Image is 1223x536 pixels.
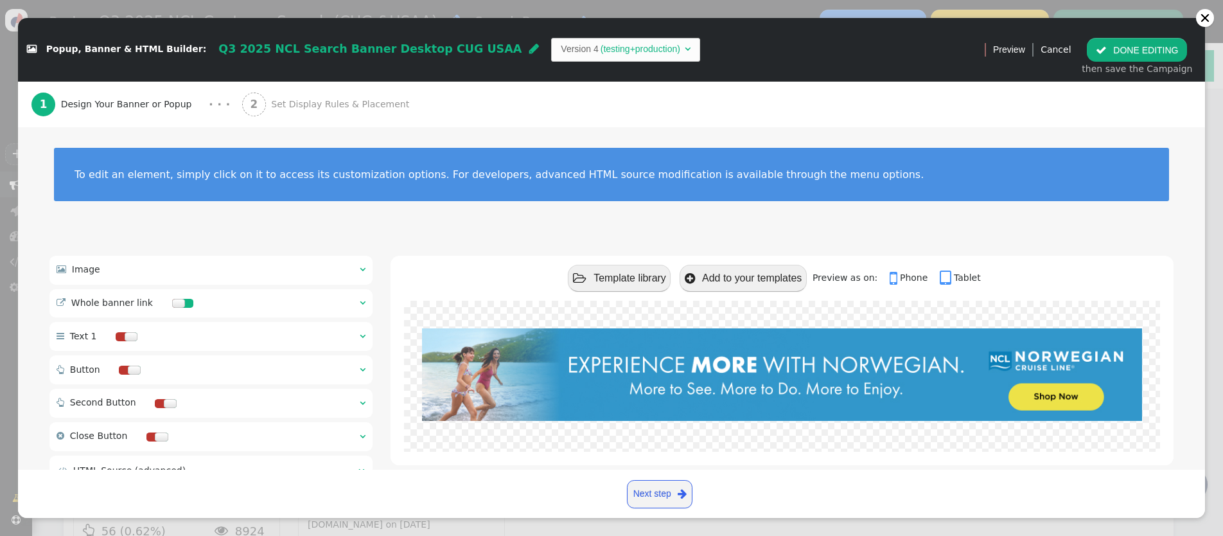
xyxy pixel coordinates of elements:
span:  [890,269,900,287]
span: Button [70,364,100,375]
div: then save the Campaign [1082,62,1192,76]
div: To edit an element, simply click on it to access its customization options. For developers, advan... [75,168,1148,181]
a: Next step [627,480,692,508]
span: Q3 2025 NCL Search Banner Desktop CUG USAA [218,42,522,55]
a: Phone [890,272,937,283]
span:  [58,466,67,475]
span:  [360,265,365,274]
span:  [1096,45,1107,55]
span: Design Your Banner or Popup [61,98,197,111]
span:  [57,431,64,440]
span:  [360,332,365,341]
span: Close Button [70,431,127,441]
span:  [27,45,37,54]
a: 2 Set Display Rules & Placement [242,82,438,127]
span:  [57,265,66,274]
a: Cancel [1041,44,1071,55]
a: Tablet [940,272,981,283]
span:  [685,272,695,285]
span: Popup, Banner & HTML Builder: [46,44,207,55]
span:  [685,44,691,53]
button: DONE EDITING [1087,38,1187,61]
b: 2 [250,98,258,111]
div: · · · [209,96,230,113]
span:  [529,43,539,55]
span:  [360,298,365,307]
span:  [573,272,586,285]
span: Text 1 [70,331,97,341]
span:  [57,398,64,407]
span:  [57,332,64,341]
a: Preview [993,38,1025,61]
span: Second Button [70,397,136,407]
button: Add to your templates [680,265,806,291]
span: Preview as on: [813,272,886,283]
span:  [57,365,64,374]
td: Version 4 [561,42,598,56]
span:  [678,486,687,502]
span: Whole banner link [71,298,153,308]
span: HTML Source (advanced) [73,465,186,476]
span:  [360,432,365,441]
span:  [360,398,365,407]
span: Image [72,264,100,274]
span:  [57,298,66,307]
button: Template library [568,265,671,291]
span: Preview [993,43,1025,57]
a: 1 Design Your Banner or Popup · · · [31,82,242,127]
span: Set Display Rules & Placement [271,98,414,111]
b: 1 [40,98,48,111]
span:  [360,365,365,374]
td: (testing+production) [599,42,682,56]
span:  [940,269,954,287]
span:  [358,466,364,475]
